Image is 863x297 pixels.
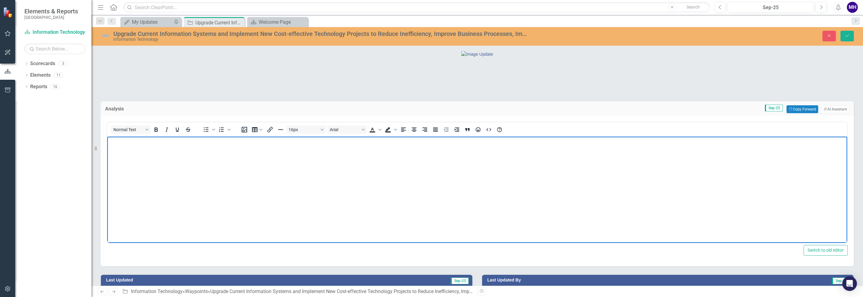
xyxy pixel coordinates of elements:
[265,125,275,134] button: Insert/edit link
[151,125,161,134] button: Bold
[216,125,232,134] div: Numbered list
[3,7,14,18] img: ClearPoint Strategy
[30,83,47,90] a: Reports
[210,288,649,294] div: Upgrade Current Information Systems and Implement New Cost-effective Technology Projects to Reduc...
[249,18,307,26] a: Welcome Page
[106,278,321,282] h3: Last Updated
[430,125,441,134] button: Justify
[787,105,818,113] button: Copy Forward
[185,288,208,294] a: Waypoints
[452,125,462,134] button: Increase indent
[728,2,814,13] button: Sep-25
[451,278,469,284] span: Sep-25
[494,125,505,134] button: Help
[330,127,360,132] span: Arial
[383,125,398,134] div: Background color Black
[131,288,183,294] a: Information Technology
[367,125,382,134] div: Text color Black
[24,8,78,15] span: Elements & Reports
[289,127,318,132] span: 16px
[123,2,710,13] input: Search ClearPoint...
[420,125,430,134] button: Align right
[847,2,858,13] button: MH
[398,125,409,134] button: Align left
[765,105,783,111] span: Sep-25
[30,60,55,67] a: Scorecards
[821,105,849,113] button: AI Assistant
[195,19,243,26] div: Upgrade Current Information Systems and Implement New Cost-effective Technology Projects to Reduc...
[201,125,216,134] div: Bullet list
[730,4,812,11] div: Sep-25
[107,137,847,243] iframe: Rich Text Area
[113,30,529,37] div: Upgrade Current Information Systems and Implement New Cost-effective Technology Projects to Reduc...
[122,18,172,26] a: My Updates
[24,15,78,20] small: [GEOGRAPHIC_DATA]
[50,84,60,89] div: 16
[183,125,193,134] button: Strikethrough
[172,125,183,134] button: Underline
[111,125,151,134] button: Block Normal Text
[286,125,326,134] button: Font size 16px
[441,125,451,134] button: Decrease indent
[409,125,419,134] button: Align center
[842,276,857,291] div: Open Intercom Messenger
[122,288,473,295] div: » »
[462,125,473,134] button: Blockquote
[54,73,63,78] div: 11
[487,278,721,282] h3: Last Updated By
[30,72,51,79] a: Elements
[832,278,850,284] span: Sep-25
[101,31,110,40] img: Not Defined
[58,61,68,66] div: 3
[804,245,848,256] button: Switch to old editor
[113,37,529,42] div: Information Technology
[162,125,172,134] button: Italic
[484,125,494,134] button: HTML Editor
[275,125,286,134] button: Horizontal line
[250,125,265,134] button: Table
[105,106,240,112] h3: Analysis
[327,125,367,134] button: Font Arial
[113,127,143,132] span: Normal Text
[132,18,172,26] div: My Updates
[473,125,483,134] button: Emojis
[678,3,709,12] button: Search
[259,18,307,26] div: Welcome Page
[239,125,250,134] button: Insert image
[24,44,85,54] input: Search Below...
[461,51,493,57] img: Image Update
[24,29,85,36] a: Information Technology
[687,5,700,9] span: Search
